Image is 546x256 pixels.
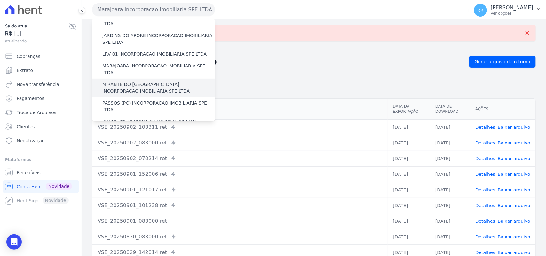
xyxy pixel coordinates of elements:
[102,63,215,76] label: MARAJOARA INCORPORACAO IMOBILIARIA SPE LTDA
[475,250,495,255] a: Detalhes
[3,64,79,77] a: Extrato
[388,99,430,120] th: Data da Exportação
[388,229,430,244] td: [DATE]
[102,100,215,113] label: PASSOS (PC) INCORPORACAO IMOBILIARIA SPE LTDA
[475,156,495,161] a: Detalhes
[469,1,546,19] button: RR [PERSON_NAME] Ver opções
[98,233,383,241] div: VSE_20250830_083000.ret
[98,155,383,162] div: VSE_20250902_070214.ret
[102,32,215,46] label: JARDINS DO APORE INCORPORACAO IMOBILIARIA SPE LTDA
[430,119,470,135] td: [DATE]
[388,182,430,198] td: [DATE]
[17,67,33,74] span: Extrato
[475,125,495,130] a: Detalhes
[430,166,470,182] td: [DATE]
[3,106,79,119] a: Troca de Arquivos
[17,169,41,176] span: Recebíveis
[430,213,470,229] td: [DATE]
[475,172,495,177] a: Detalhes
[17,137,45,144] span: Negativação
[475,234,495,239] a: Detalhes
[102,81,215,95] label: MIRANTE DO [GEOGRAPHIC_DATA] INCORPORACAO IMOBILIARIA SPE LTDA
[98,123,383,131] div: VSE_20250902_103311.ret
[430,151,470,166] td: [DATE]
[17,109,56,116] span: Troca de Arquivos
[17,81,59,88] span: Nova transferência
[98,186,383,194] div: VSE_20250901_121017.ret
[498,125,530,130] a: Baixar arquivo
[92,99,388,120] th: Arquivo
[3,134,79,147] a: Negativação
[98,139,383,147] div: VSE_20250902_083000.ret
[388,119,430,135] td: [DATE]
[98,170,383,178] div: VSE_20250901_152006.ret
[102,51,207,58] label: LRV 01 INCORPORACAO IMOBILIARIA SPE LTDA
[430,182,470,198] td: [DATE]
[430,99,470,120] th: Data de Download
[92,46,536,53] nav: Breadcrumb
[5,29,69,38] span: R$ [...]
[388,213,430,229] td: [DATE]
[498,203,530,208] a: Baixar arquivo
[477,8,483,12] span: RR
[388,166,430,182] td: [DATE]
[17,53,40,59] span: Cobranças
[475,140,495,145] a: Detalhes
[498,234,530,239] a: Baixar arquivo
[498,187,530,192] a: Baixar arquivo
[5,50,76,207] nav: Sidebar
[3,78,79,91] a: Nova transferência
[470,99,535,120] th: Ações
[498,140,530,145] a: Baixar arquivo
[3,166,79,179] a: Recebíveis
[17,183,42,190] span: Conta Hent
[430,229,470,244] td: [DATE]
[475,187,495,192] a: Detalhes
[46,183,72,190] span: Novidade
[5,38,69,44] span: atualizando...
[491,4,533,11] p: [PERSON_NAME]
[102,14,215,27] label: JARDIM UNIQUE INCORPORAÇÃO IMOBILIARIA SPE LTDA
[5,156,76,164] div: Plataformas
[3,92,79,105] a: Pagamentos
[17,123,35,130] span: Clientes
[475,203,495,208] a: Detalhes
[3,50,79,63] a: Cobranças
[475,219,495,224] a: Detalhes
[388,135,430,151] td: [DATE]
[388,198,430,213] td: [DATE]
[3,120,79,133] a: Clientes
[498,250,530,255] a: Baixar arquivo
[475,58,530,65] span: Gerar arquivo de retorno
[498,156,530,161] a: Baixar arquivo
[17,95,44,102] span: Pagamentos
[430,198,470,213] td: [DATE]
[469,56,536,68] a: Gerar arquivo de retorno
[5,23,69,29] span: Saldo atual
[98,202,383,209] div: VSE_20250901_101238.ret
[6,234,22,250] div: Open Intercom Messenger
[3,180,79,193] a: Conta Hent Novidade
[92,57,464,66] h2: Exportações de Retorno
[102,118,197,125] label: POCOS INCORPORACAO IMOBILIARIA LTDA
[491,11,533,16] p: Ver opções
[92,3,215,16] button: Marajoara Incorporacao Imobiliaria SPE LTDA
[388,151,430,166] td: [DATE]
[430,135,470,151] td: [DATE]
[498,219,530,224] a: Baixar arquivo
[98,217,383,225] div: VSE_20250901_083000.ret
[498,172,530,177] a: Baixar arquivo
